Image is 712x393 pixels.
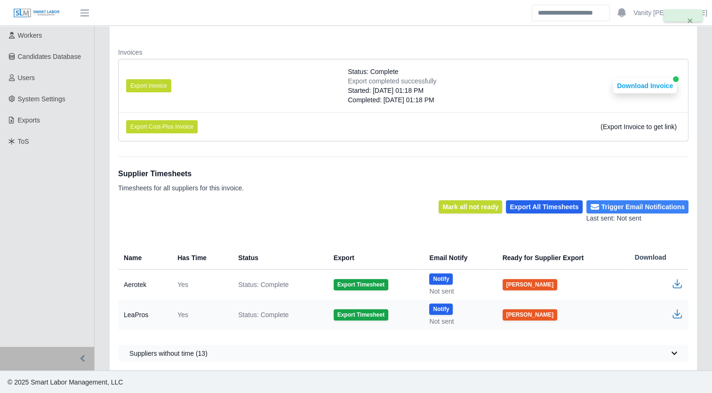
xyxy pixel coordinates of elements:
th: Email Notify [422,246,495,270]
th: Export [326,246,422,270]
span: System Settings [18,95,65,103]
td: LeaPros [118,300,170,330]
th: Name [118,246,170,270]
button: Export Timesheet [334,279,388,290]
a: Download Invoice [613,82,677,90]
span: × [687,15,693,26]
div: Started: [DATE] 01:18 PM [348,86,436,95]
div: Not sent [429,317,487,326]
th: Has Time [170,246,231,270]
span: Exports [18,116,40,124]
div: Last sent: Not sent [586,213,688,223]
button: Export Cost-Plus Invoice [126,120,198,133]
a: Vanity [PERSON_NAME] [633,8,707,18]
button: Notify [429,303,453,315]
input: Search [532,5,610,21]
button: Export Invoice [126,79,171,92]
span: Users [18,74,35,82]
img: SLM Logo [13,8,60,18]
div: Not sent [429,287,487,296]
p: Timesheets for all suppliers for this invoice. [118,183,244,193]
button: Suppliers without time (13) [118,345,688,362]
td: Aerotek [118,270,170,300]
dt: Invoices [118,48,688,57]
button: Notify [429,273,453,285]
span: Status: Complete [238,280,288,289]
span: Status: Complete [238,310,288,319]
button: [PERSON_NAME] [503,309,558,320]
th: Ready for Supplier Export [495,246,627,270]
th: Download [627,246,688,270]
button: Export Timesheet [334,309,388,320]
span: Suppliers without time (13) [129,349,208,358]
div: Export completed successfully [348,76,436,86]
button: Trigger Email Notifications [586,200,688,213]
span: ToS [18,138,29,145]
button: Export All Timesheets [506,200,582,213]
div: Completed: [DATE] 01:18 PM [348,95,436,105]
button: Mark all not ready [439,200,502,213]
span: Status: Complete [348,67,398,76]
td: Yes [170,270,231,300]
button: Download Invoice [613,78,677,93]
span: (Export Invoice to get link) [600,123,677,131]
span: Workers [18,32,42,39]
th: Status [231,246,326,270]
span: Candidates Database [18,53,81,60]
button: [PERSON_NAME] [503,279,558,290]
span: © 2025 Smart Labor Management, LLC [8,378,123,386]
td: Yes [170,300,231,330]
h1: Supplier Timesheets [118,168,244,180]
